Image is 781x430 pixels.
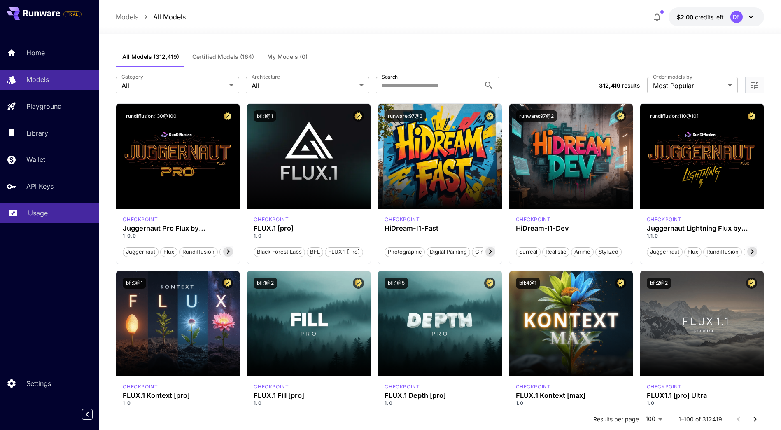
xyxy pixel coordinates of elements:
p: 1.0 [647,400,757,407]
label: Order models by [653,73,692,80]
p: checkpoint [254,383,289,390]
span: credits left [695,14,724,21]
p: checkpoint [123,216,158,223]
button: pro [219,246,235,257]
span: Digital Painting [427,248,470,256]
div: $2.00 [677,13,724,21]
button: bfl:1@1 [254,110,276,122]
p: 1.0 [254,400,364,407]
label: Category [121,73,143,80]
button: Certified Model – Vetted for best performance and includes a commercial license. [484,278,495,289]
h3: FLUX1.1 [pro] Ultra [647,392,757,400]
span: results [622,82,640,89]
nav: breadcrumb [116,12,186,22]
div: 100 [642,413,665,425]
div: fluxpro [254,216,289,223]
span: Add your payment card to enable full platform functionality. [63,9,82,19]
h3: Juggernaut Pro Flux by RunDiffusion [123,224,233,232]
span: BFL [307,248,323,256]
button: flux [160,246,177,257]
button: Black Forest Labs [254,246,305,257]
span: schnell [744,248,768,256]
span: rundiffusion [704,248,741,256]
h3: FLUX.1 Depth [pro] [385,392,495,400]
div: HiDream Dev [516,216,551,223]
button: juggernaut [647,246,683,257]
span: Most Popular [653,81,725,91]
button: bfl:2@2 [647,278,671,289]
button: Digital Painting [427,246,470,257]
h3: Juggernaut Lightning Flux by RunDiffusion [647,224,757,232]
button: FLUX.1 [pro] [325,246,363,257]
span: flux [685,248,701,256]
span: Realistic [543,248,569,256]
p: 1.0.0 [123,232,233,240]
button: bfl:4@1 [516,278,540,289]
button: runware:97@2 [516,110,557,122]
p: checkpoint [516,216,551,223]
p: Library [26,128,48,138]
button: Certified Model – Vetted for best performance and includes a commercial license. [484,110,495,122]
span: Surreal [516,248,540,256]
p: Home [26,48,45,58]
h3: HiDream-I1-Dev [516,224,626,232]
p: checkpoint [123,383,158,390]
span: juggernaut [123,248,158,256]
p: Usage [28,208,48,218]
div: FLUX.1 Kontext [pro] [123,383,158,390]
p: Playground [26,101,62,111]
a: Models [116,12,138,22]
div: FLUX.1 Kontext [max] [516,383,551,390]
span: All Models (312,419) [122,53,179,61]
h3: FLUX.1 [pro] [254,224,364,232]
button: Certified Model – Vetted for best performance and includes a commercial license. [746,110,757,122]
p: checkpoint [385,216,420,223]
button: BFL [307,246,323,257]
label: Search [382,73,398,80]
button: $2.00DF [669,7,764,26]
p: 1.1.0 [647,232,757,240]
button: bfl:3@1 [123,278,146,289]
button: rundiffusion:110@101 [647,110,702,122]
div: FLUX.1 D [647,216,682,223]
button: runware:97@3 [385,110,426,122]
button: schnell [744,246,769,257]
h3: HiDream-I1-Fast [385,224,495,232]
p: checkpoint [385,383,420,390]
p: checkpoint [516,383,551,390]
p: Results per page [593,415,639,423]
p: Models [26,75,49,84]
button: bfl:1@2 [254,278,277,289]
h3: FLUX.1 Fill [pro] [254,392,364,400]
span: $2.00 [677,14,695,21]
button: Open more filters [750,80,760,91]
span: Stylized [596,248,621,256]
button: Certified Model – Vetted for best performance and includes a commercial license. [222,110,233,122]
div: fluxpro [385,383,420,390]
div: fluxpro [254,383,289,390]
button: Certified Model – Vetted for best performance and includes a commercial license. [222,278,233,289]
p: 1.0 [385,400,495,407]
p: 1.0 [516,400,626,407]
span: 312,419 [599,82,620,89]
span: Cinematic [472,248,503,256]
span: My Models (0) [267,53,308,61]
div: FLUX.1 Kontext [pro] [123,392,233,400]
button: bfl:1@5 [385,278,408,289]
a: All Models [153,12,186,22]
div: FLUX.1 D [123,216,158,223]
span: FLUX.1 [pro] [325,248,363,256]
button: Certified Model – Vetted for best performance and includes a commercial license. [746,278,757,289]
span: All [252,81,356,91]
button: Surreal [516,246,541,257]
label: Architecture [252,73,280,80]
div: Collapse sidebar [88,407,99,422]
h3: FLUX.1 Kontext [max] [516,392,626,400]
